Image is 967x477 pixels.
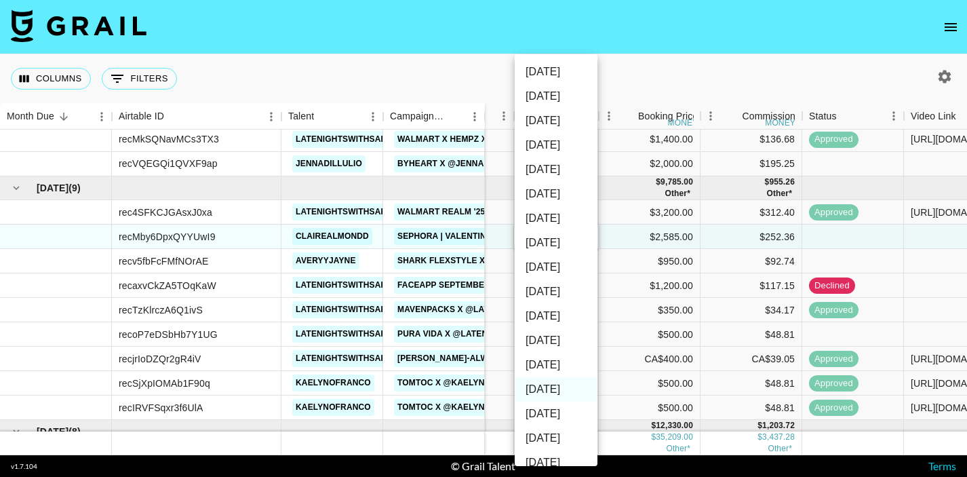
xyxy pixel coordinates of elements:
[515,182,597,206] li: [DATE]
[515,84,597,109] li: [DATE]
[515,206,597,231] li: [DATE]
[515,255,597,280] li: [DATE]
[515,328,597,353] li: [DATE]
[515,304,597,328] li: [DATE]
[515,426,597,451] li: [DATE]
[515,133,597,157] li: [DATE]
[515,280,597,304] li: [DATE]
[515,60,597,84] li: [DATE]
[515,231,597,255] li: [DATE]
[515,451,597,475] li: [DATE]
[515,157,597,182] li: [DATE]
[515,377,597,402] li: [DATE]
[515,353,597,377] li: [DATE]
[515,109,597,133] li: [DATE]
[515,402,597,426] li: [DATE]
